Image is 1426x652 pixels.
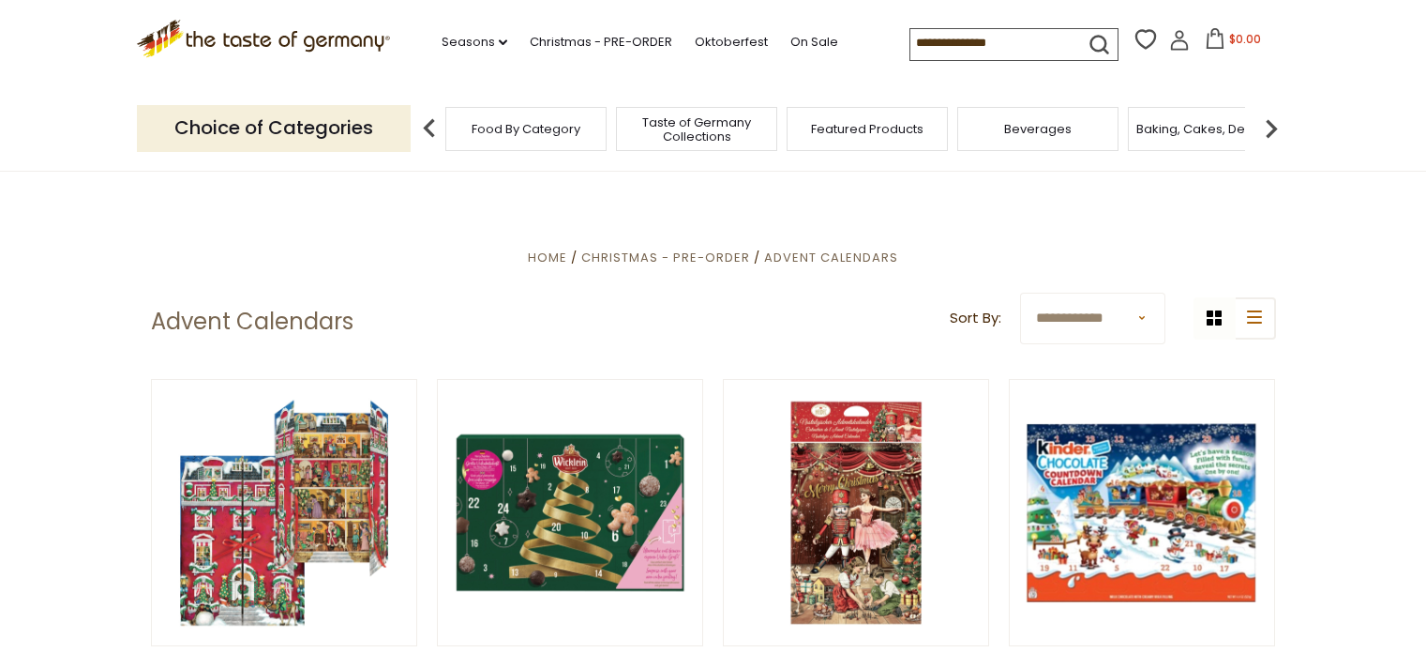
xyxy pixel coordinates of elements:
a: Featured Products [811,122,923,136]
h1: Advent Calendars [151,308,353,336]
a: Oktoberfest [695,32,768,53]
img: previous arrow [411,110,448,147]
a: Christmas - PRE-ORDER [530,32,672,53]
p: Choice of Categories [137,105,411,151]
img: Windel Manor House Advent Calendar, 2.6 oz [152,380,417,645]
a: Taste of Germany Collections [622,115,772,144]
span: $0.00 [1229,31,1261,47]
img: Kinder Chocolate Countdown Calendar, 4.3 oz [1010,380,1275,645]
a: Home [528,249,567,266]
a: Baking, Cakes, Desserts [1136,122,1282,136]
a: Seasons [442,32,507,53]
a: Advent Calendars [764,249,898,266]
button: $0.00 [1193,28,1273,56]
a: Christmas - PRE-ORDER [581,249,750,266]
label: Sort By: [950,307,1001,330]
a: On Sale [790,32,838,53]
img: Heidel "Christmas Fairy Tale" Chocolate Advent Calendar, 2.6 oz [724,380,989,645]
img: next arrow [1253,110,1290,147]
a: Food By Category [472,122,580,136]
img: Wicklein Advent Calendar with Assorted Gingerbreads, 11.8oz [438,380,703,645]
a: Beverages [1004,122,1072,136]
